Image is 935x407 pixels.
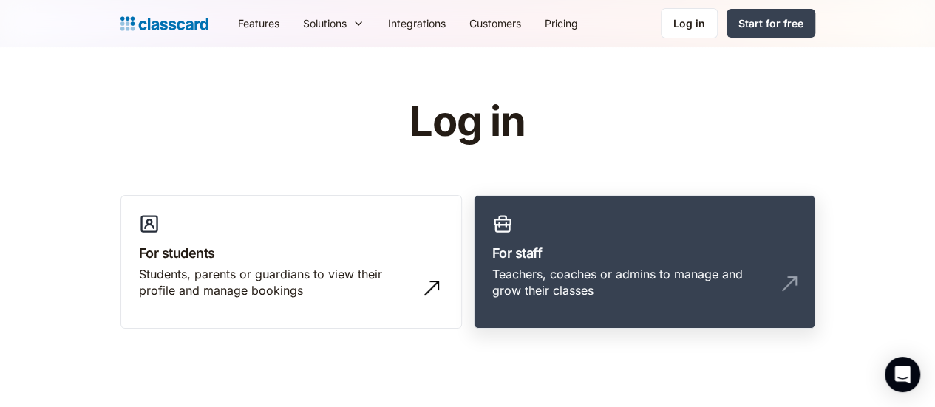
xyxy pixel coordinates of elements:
div: Teachers, coaches or admins to manage and grow their classes [492,266,767,299]
div: Students, parents or guardians to view their profile and manage bookings [139,266,414,299]
a: For staffTeachers, coaches or admins to manage and grow their classes [474,195,815,329]
div: Start for free [738,16,803,31]
a: Customers [458,7,533,40]
div: Solutions [291,7,376,40]
a: Log in [661,8,718,38]
a: Features [226,7,291,40]
h1: Log in [233,99,702,145]
div: Open Intercom Messenger [885,357,920,392]
a: Integrations [376,7,458,40]
div: Log in [673,16,705,31]
a: Start for free [727,9,815,38]
a: Pricing [533,7,590,40]
div: Solutions [303,16,347,31]
h3: For students [139,243,443,263]
a: For studentsStudents, parents or guardians to view their profile and manage bookings [120,195,462,329]
a: Logo [120,13,208,34]
h3: For staff [492,243,797,263]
